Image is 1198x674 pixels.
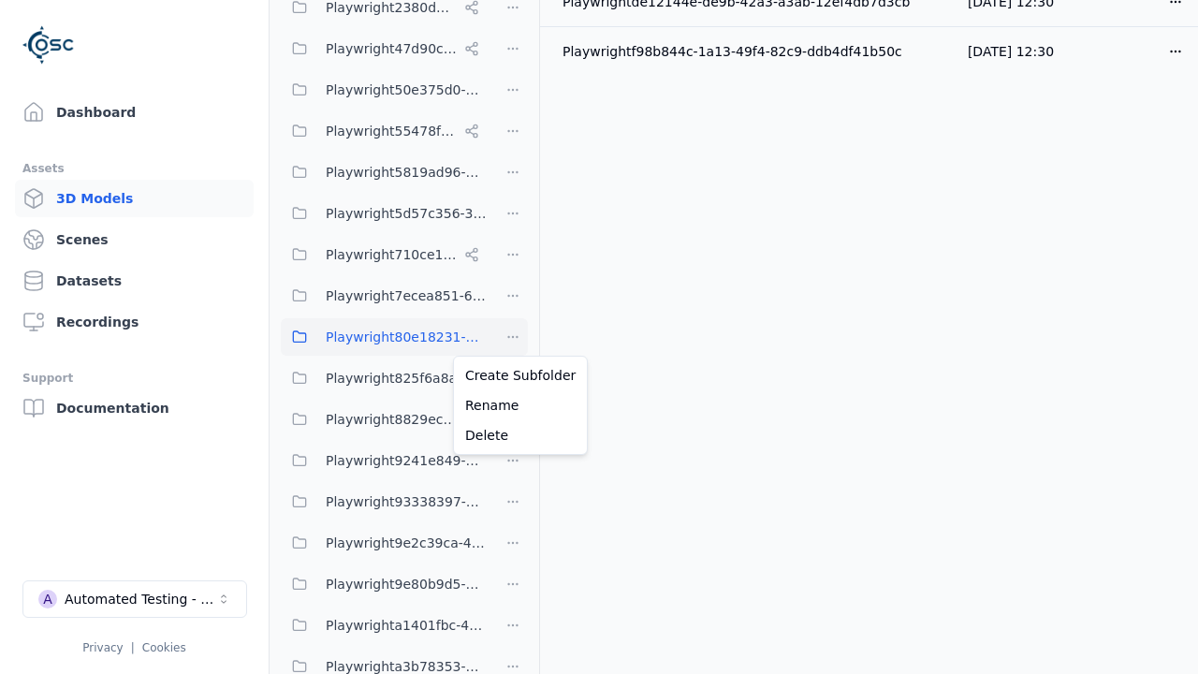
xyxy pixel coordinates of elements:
a: Rename [458,390,583,420]
a: Delete [458,420,583,450]
a: Create Subfolder [458,360,583,390]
